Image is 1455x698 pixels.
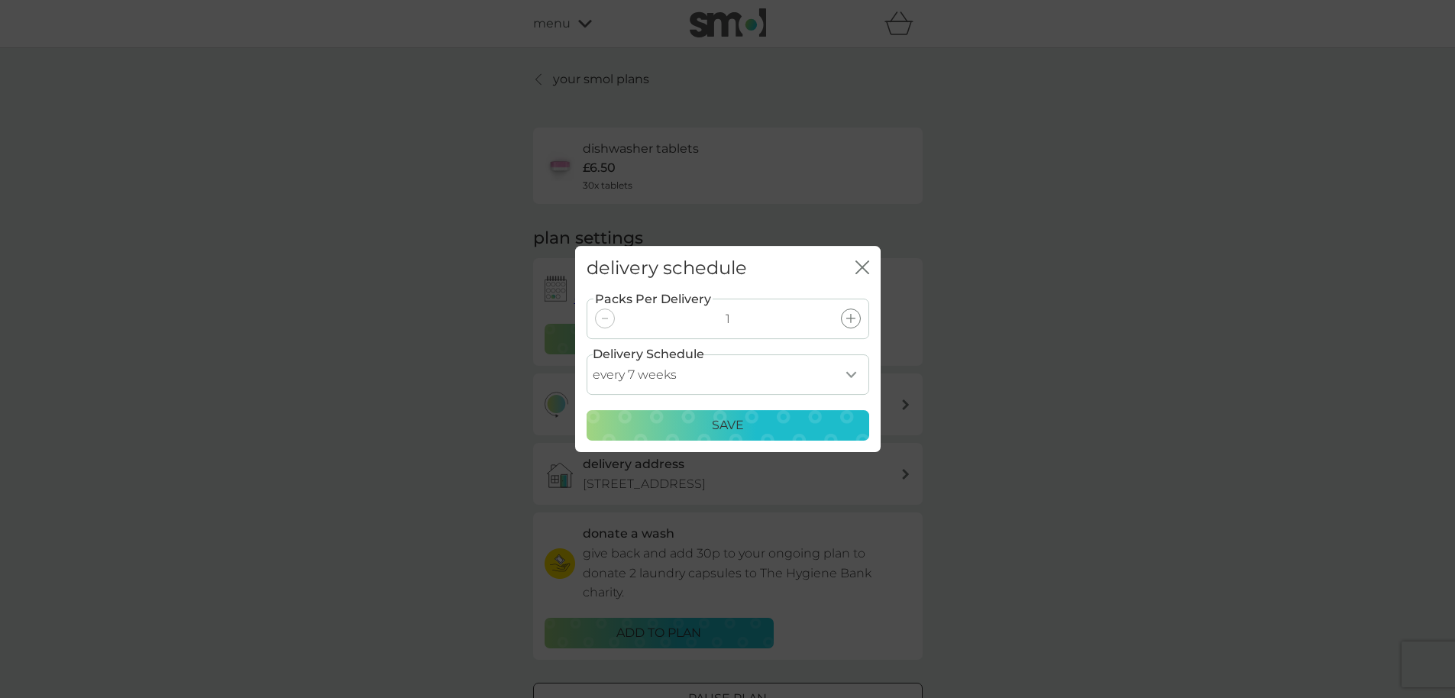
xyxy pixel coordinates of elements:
p: 1 [726,309,730,329]
label: Packs Per Delivery [593,289,713,309]
button: Save [587,410,869,441]
p: Save [712,415,744,435]
h2: delivery schedule [587,257,747,280]
button: close [855,260,869,276]
label: Delivery Schedule [593,344,704,364]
